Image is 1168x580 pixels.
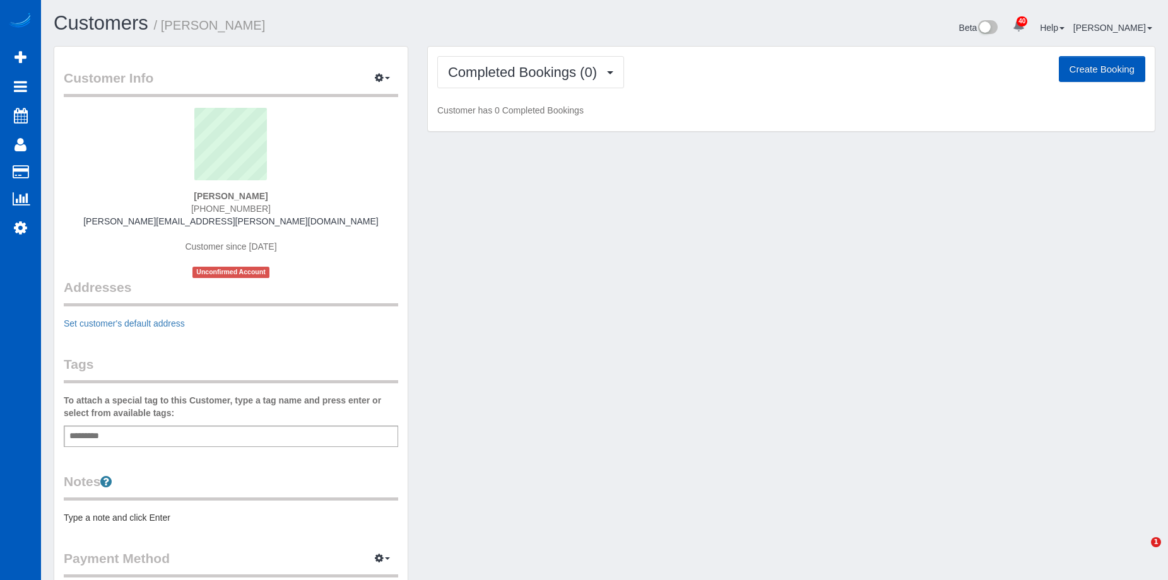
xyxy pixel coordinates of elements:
[448,64,603,80] span: Completed Bookings (0)
[64,394,398,419] label: To attach a special tag to this Customer, type a tag name and press enter or select from availabl...
[8,13,33,30] img: Automaid Logo
[1151,537,1161,547] span: 1
[1125,537,1155,567] iframe: Intercom live chat
[154,18,266,32] small: / [PERSON_NAME]
[1006,13,1031,40] a: 40
[54,12,148,34] a: Customers
[64,511,398,524] pre: Type a note and click Enter
[194,191,268,201] strong: [PERSON_NAME]
[1017,16,1027,26] span: 40
[185,241,276,252] span: Customer since [DATE]
[977,20,998,37] img: New interface
[437,56,624,88] button: Completed Bookings (0)
[64,69,398,97] legend: Customer Info
[1040,23,1065,33] a: Help
[1073,23,1152,33] a: [PERSON_NAME]
[64,549,398,577] legend: Payment Method
[64,355,398,383] legend: Tags
[191,204,271,214] span: [PHONE_NUMBER]
[64,318,185,328] a: Set customer's default address
[959,23,998,33] a: Beta
[83,216,379,226] a: [PERSON_NAME][EMAIL_ADDRESS][PERSON_NAME][DOMAIN_NAME]
[64,472,398,501] legend: Notes
[192,267,269,277] span: Unconfirmed Account
[437,104,1145,117] p: Customer has 0 Completed Bookings
[1059,56,1145,83] button: Create Booking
